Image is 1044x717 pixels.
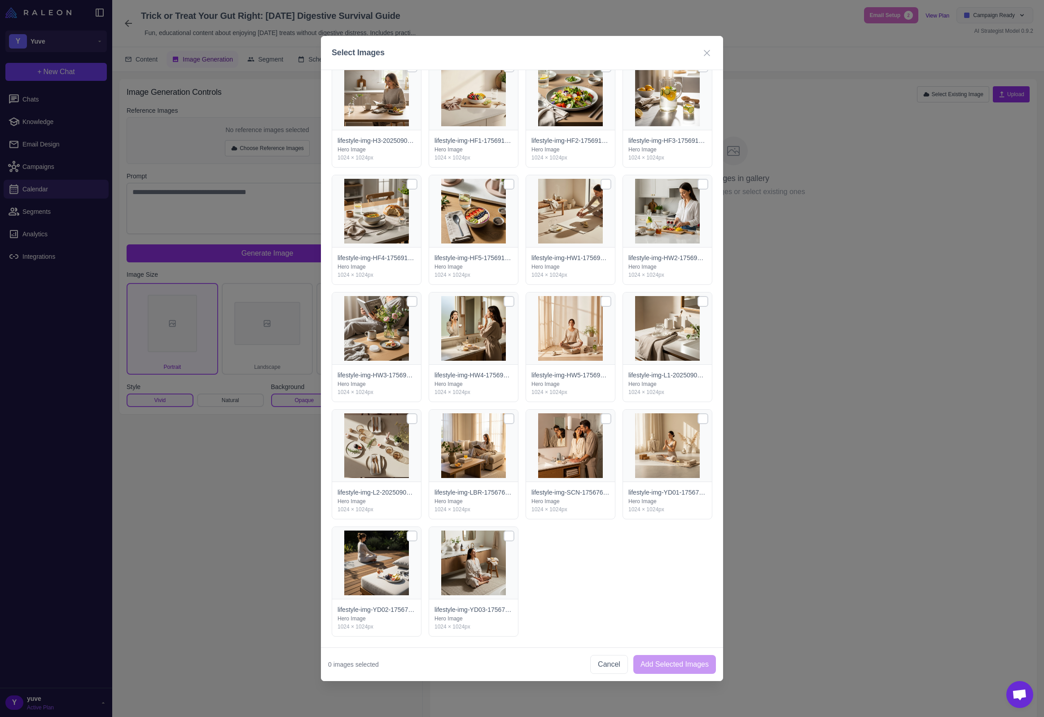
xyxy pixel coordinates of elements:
[628,271,706,279] p: 1024 × 1024px
[628,487,706,497] p: lifestyle-img-YD01-1756768347-1.jpg
[434,388,513,396] p: 1024 × 1024px
[441,296,506,361] img: lifestyle-img-HW4-1756910409-4.jpg
[434,605,513,615] p: lifestyle-img-YD03-1756768347-3.jpg
[628,497,706,505] p: Hero Image
[633,655,716,674] button: Add Selected Images
[531,154,610,162] p: 1024 × 1024px
[531,146,610,154] p: Hero Image
[344,62,409,126] img: lifestyle-img-H3-20250901-2302.jpg
[531,505,610,513] p: 1024 × 1024px
[628,370,706,380] p: lifestyle-img-L1-20250901-2302.jpg
[441,62,506,126] img: lifestyle-img-HF1-1756910409-6.jpg
[531,370,610,380] p: lifestyle-img-HW5-1756910409-5.jpg
[338,623,416,631] p: 1024 × 1024px
[338,615,416,623] p: Hero Image
[344,296,409,361] img: lifestyle-img-HW3-1756910409-3.jpg
[434,136,513,146] p: lifestyle-img-HF1-1756910409-6.jpg
[628,253,706,263] p: lifestyle-img-HW2-1756910409-2.jpg
[434,505,513,513] p: 1024 × 1024px
[328,659,379,669] div: 0 images selected
[338,380,416,388] p: Hero Image
[1006,681,1033,708] div: Open chat
[344,531,409,595] img: lifestyle-img-YD02-1756768347-2.jpg
[338,136,416,146] p: lifestyle-img-H3-20250901-2302.jpg
[434,370,513,380] p: lifestyle-img-HW4-1756910409-4.jpg
[338,487,416,497] p: lifestyle-img-L2-20250901-2302.jpg
[434,154,513,162] p: 1024 × 1024px
[538,296,603,361] img: lifestyle-img-HW5-1756910409-5.jpg
[635,296,700,361] img: lifestyle-img-L1-20250901-2302.jpg
[628,146,706,154] p: Hero Image
[628,380,706,388] p: Hero Image
[338,605,416,615] p: lifestyle-img-YD02-1756768347-2.jpg
[635,179,700,243] img: lifestyle-img-HW2-1756910409-2.jpg
[531,487,610,497] p: lifestyle-img-SCN-1756768095-2.jpg
[628,154,706,162] p: 1024 × 1024px
[338,497,416,505] p: Hero Image
[628,505,706,513] p: 1024 × 1024px
[628,263,706,271] p: Hero Image
[538,62,603,126] img: lifestyle-img-HF2-1756910409-7.jpg
[538,179,603,243] img: lifestyle-img-HW1-1756910409-1.jpg
[344,179,409,243] img: lifestyle-img-HF4-1756910409-9.jpg
[338,146,416,154] p: Hero Image
[434,146,513,154] p: Hero Image
[590,655,628,674] button: Cancel
[635,62,700,126] img: lifestyle-img-HF3-1756910409-8.jpg
[338,505,416,513] p: 1024 × 1024px
[338,370,416,380] p: lifestyle-img-HW3-1756910409-3.jpg
[531,253,610,263] p: lifestyle-img-HW1-1756910409-1.jpg
[531,380,610,388] p: Hero Image
[538,413,603,478] img: lifestyle-img-SCN-1756768095-2.jpg
[531,263,610,271] p: Hero Image
[628,136,706,146] p: lifestyle-img-HF3-1756910409-8.jpg
[434,253,513,263] p: lifestyle-img-HF5-1756910409-10.jpg
[434,615,513,623] p: Hero Image
[441,531,506,595] img: lifestyle-img-YD03-1756768347-3.jpg
[531,388,610,396] p: 1024 × 1024px
[338,253,416,263] p: lifestyle-img-HF4-1756910409-9.jpg
[635,413,700,478] img: lifestyle-img-YD01-1756768347-1.jpg
[434,380,513,388] p: Hero Image
[434,271,513,279] p: 1024 × 1024px
[434,497,513,505] p: Hero Image
[628,388,706,396] p: 1024 × 1024px
[441,413,506,478] img: lifestyle-img-LBR-1756768095-3.jpg
[344,413,409,478] img: lifestyle-img-L2-20250901-2302.jpg
[531,136,610,146] p: lifestyle-img-HF2-1756910409-7.jpg
[531,271,610,279] p: 1024 × 1024px
[434,263,513,271] p: Hero Image
[531,497,610,505] p: Hero Image
[338,263,416,271] p: Hero Image
[434,487,513,497] p: lifestyle-img-LBR-1756768095-3.jpg
[441,179,506,243] img: lifestyle-img-HF5-1756910409-10.jpg
[338,271,416,279] p: 1024 × 1024px
[338,388,416,396] p: 1024 × 1024px
[434,623,513,631] p: 1024 × 1024px
[338,154,416,162] p: 1024 × 1024px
